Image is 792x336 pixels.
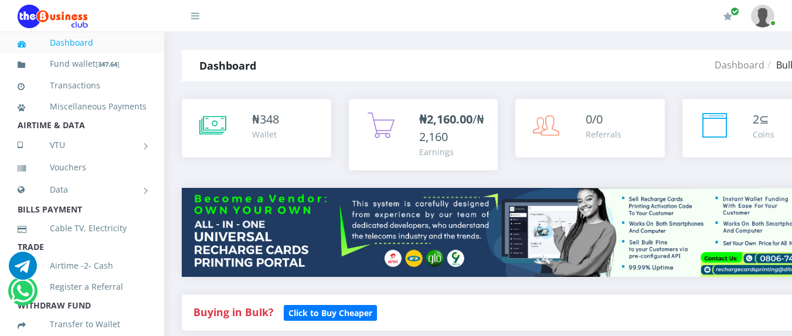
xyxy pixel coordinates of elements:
span: Renew/Upgrade Subscription [730,7,739,16]
a: VTU [18,131,147,160]
a: Chat for support [11,286,35,305]
a: Register a Referral [18,273,147,300]
a: Transactions [18,72,147,99]
a: Fund wallet[347.64] [18,50,147,78]
div: Referrals [586,128,621,140]
span: 348 [260,111,279,127]
span: /₦2,160 [419,111,484,145]
b: Click to Buy Cheaper [288,307,372,318]
a: Dashboard [715,59,764,71]
a: 0/0 Referrals [515,99,665,157]
b: 347.64 [98,60,117,68]
a: Airtime -2- Cash [18,252,147,279]
span: 0/0 [586,111,603,127]
strong: Dashboard [199,59,256,73]
b: ₦2,160.00 [419,111,473,127]
div: Coins [753,128,774,140]
div: Wallet [252,128,279,140]
a: Miscellaneous Payments [18,93,147,120]
a: Chat for support [9,260,37,280]
strong: Buying in Bulk? [193,305,273,319]
div: ₦ [252,111,279,128]
a: Click to Buy Cheaper [284,305,377,319]
img: User [751,5,774,28]
a: ₦348 Wallet [182,99,331,157]
a: Cable TV, Electricity [18,215,147,242]
i: Renew/Upgrade Subscription [723,12,732,21]
div: ⊆ [753,111,774,128]
small: [ ] [96,60,120,68]
img: Logo [18,5,88,28]
a: Vouchers [18,154,147,181]
a: Data [18,175,147,204]
a: ₦2,160.00/₦2,160 Earnings [349,99,498,170]
a: Dashboard [18,29,147,56]
span: 2 [753,111,759,127]
div: Earnings [419,146,487,158]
